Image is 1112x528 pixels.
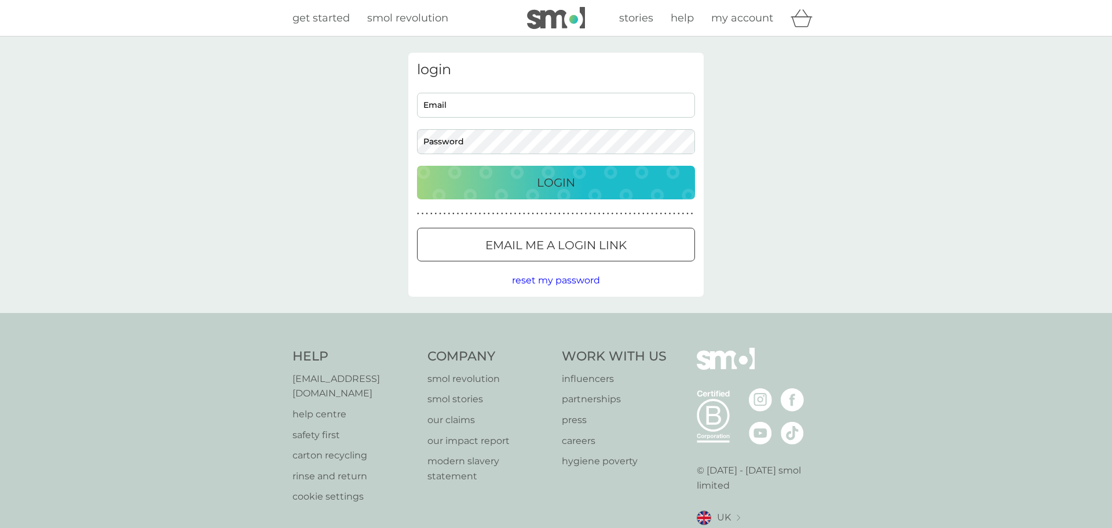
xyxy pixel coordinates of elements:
[470,211,473,217] p: ●
[444,211,446,217] p: ●
[737,515,740,521] img: select a new location
[427,392,551,407] a: smol stories
[523,211,525,217] p: ●
[518,211,521,217] p: ●
[292,407,416,422] a: help centre
[697,348,755,387] img: smol
[488,211,490,217] p: ●
[292,428,416,443] a: safety first
[512,275,600,286] span: reset my password
[671,12,694,24] span: help
[435,211,437,217] p: ●
[367,12,448,24] span: smol revolution
[651,211,653,217] p: ●
[292,10,350,27] a: get started
[616,211,618,217] p: ●
[417,61,695,78] h3: login
[624,211,627,217] p: ●
[292,489,416,504] a: cookie settings
[422,211,424,217] p: ●
[686,211,689,217] p: ●
[514,211,517,217] p: ●
[612,211,614,217] p: ●
[562,413,667,428] a: press
[656,211,658,217] p: ●
[527,7,585,29] img: smol
[427,454,551,483] a: modern slavery statement
[781,421,804,445] img: visit the smol Tiktok page
[749,421,772,445] img: visit the smol Youtube page
[671,10,694,27] a: help
[602,211,605,217] p: ●
[483,211,485,217] p: ●
[427,413,551,428] a: our claims
[427,434,551,449] p: our impact report
[292,372,416,401] p: [EMAIL_ADDRESS][DOMAIN_NAME]
[474,211,477,217] p: ●
[678,211,680,217] p: ●
[479,211,481,217] p: ●
[558,211,561,217] p: ●
[576,211,579,217] p: ●
[563,211,565,217] p: ●
[567,211,569,217] p: ●
[461,211,463,217] p: ●
[585,211,587,217] p: ●
[417,228,695,261] button: Email me a login link
[594,211,596,217] p: ●
[580,211,583,217] p: ●
[697,511,711,525] img: UK flag
[562,454,667,469] p: hygiene poverty
[598,211,601,217] p: ●
[427,348,551,366] h4: Company
[697,463,820,493] p: © [DATE] - [DATE] smol limited
[485,236,627,254] p: Email me a login link
[711,12,773,24] span: my account
[506,211,508,217] p: ●
[562,372,667,387] p: influencers
[572,211,574,217] p: ●
[466,211,468,217] p: ●
[292,348,416,366] h4: Help
[545,211,547,217] p: ●
[673,211,675,217] p: ●
[647,211,649,217] p: ●
[417,166,695,199] button: Login
[292,448,416,463] a: carton recycling
[427,372,551,387] a: smol revolution
[510,211,512,217] p: ●
[426,211,428,217] p: ●
[536,211,539,217] p: ●
[629,211,631,217] p: ●
[562,392,667,407] a: partnerships
[620,211,623,217] p: ●
[619,10,653,27] a: stories
[682,211,685,217] p: ●
[660,211,662,217] p: ●
[448,211,450,217] p: ●
[512,273,600,288] button: reset my password
[589,211,591,217] p: ●
[550,211,552,217] p: ●
[634,211,636,217] p: ●
[292,469,416,484] a: rinse and return
[562,348,667,366] h4: Work With Us
[452,211,455,217] p: ●
[749,388,772,412] img: visit the smol Instagram page
[528,211,530,217] p: ●
[638,211,640,217] p: ●
[457,211,459,217] p: ●
[496,211,499,217] p: ●
[501,211,503,217] p: ●
[554,211,556,217] p: ●
[532,211,534,217] p: ●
